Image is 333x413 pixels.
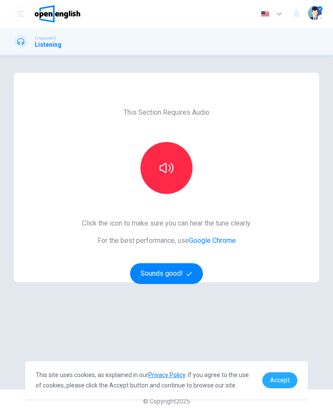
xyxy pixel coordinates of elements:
[308,6,322,20] img: Profile picture
[262,372,297,388] a: dismiss cookie message
[35,5,80,23] img: OpenEnglish logo
[148,371,185,378] a: Privacy Policy
[25,361,308,399] div: cookieconsent
[189,236,236,245] a: Google Chrome
[270,377,290,384] span: Accept
[130,263,203,284] button: Sounds good!
[82,218,251,229] span: Click the icon to make sure you can hear the tune clearly.
[260,11,271,17] img: en
[35,41,62,48] h1: Listening
[14,7,28,21] button: open mobile menu
[35,35,56,41] span: Linguaskill
[124,107,209,118] span: This Section Requires Audio
[143,398,190,405] span: © Copyright 2025
[82,236,251,246] span: For the best performance, use
[36,371,249,389] span: This site uses cookies, as explained in our . If you agree to the use of cookies, please click th...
